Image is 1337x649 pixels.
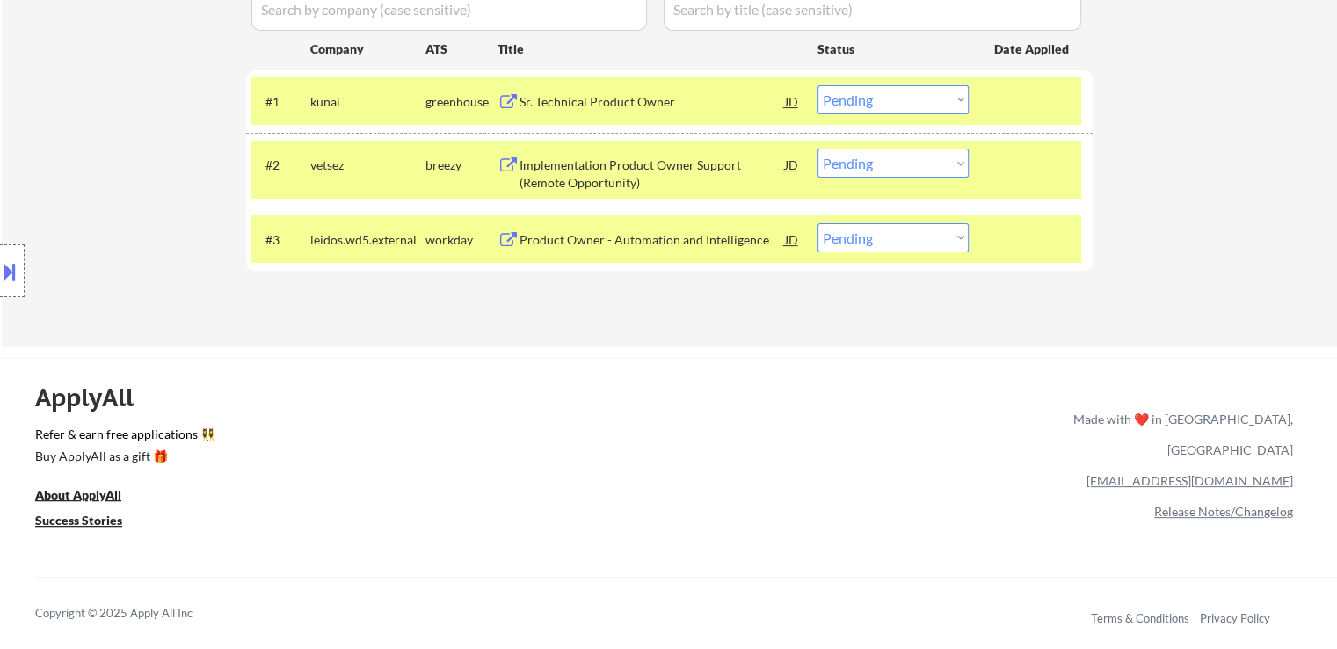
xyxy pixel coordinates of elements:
a: About ApplyAll [35,485,146,507]
div: Made with ❤️ in [GEOGRAPHIC_DATA], [GEOGRAPHIC_DATA] [1066,404,1293,465]
div: leidos.wd5.external [310,231,425,249]
div: Date Applied [994,40,1072,58]
div: Sr. Technical Product Owner [520,93,785,111]
div: greenhouse [425,93,498,111]
div: workday [425,231,498,249]
div: Buy ApplyAll as a gift 🎁 [35,450,211,463]
a: Release Notes/Changelog [1154,504,1293,519]
div: ATS [425,40,498,58]
div: Company [310,40,425,58]
div: Title [498,40,801,58]
div: Implementation Product Owner Support (Remote Opportunity) [520,157,785,191]
a: Terms & Conditions [1091,611,1189,625]
div: JD [783,85,801,117]
div: vetsez [310,157,425,174]
a: Refer & earn free applications 👯‍♀️ [35,428,706,447]
a: Privacy Policy [1200,611,1270,625]
a: Buy ApplyAll as a gift 🎁 [35,447,211,469]
div: JD [783,149,801,180]
a: [EMAIL_ADDRESS][DOMAIN_NAME] [1086,473,1293,488]
div: Product Owner - Automation and Intelligence [520,231,785,249]
div: Status [817,33,969,64]
a: Success Stories [35,511,146,533]
div: breezy [425,157,498,174]
div: #1 [265,93,296,111]
u: Success Stories [35,513,122,528]
div: kunai [310,93,425,111]
u: About ApplyAll [35,487,121,502]
div: Copyright © 2025 Apply All Inc [35,605,237,623]
div: JD [783,223,801,255]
